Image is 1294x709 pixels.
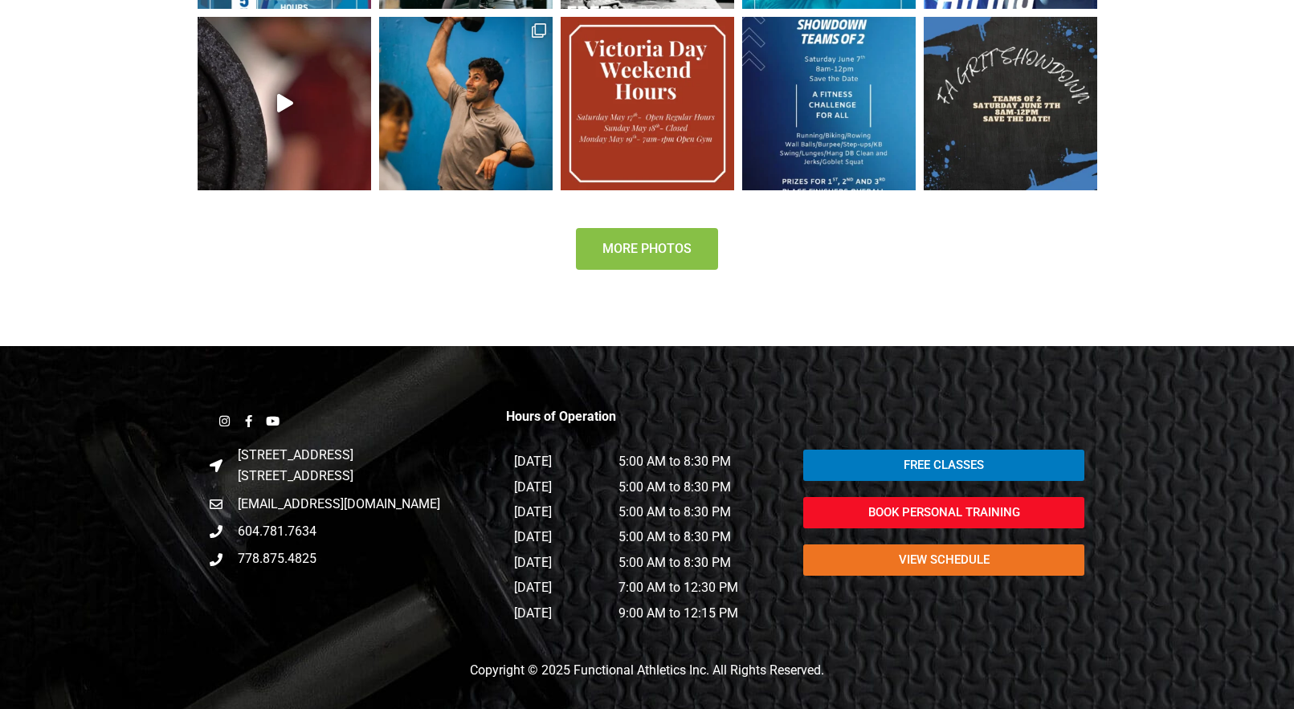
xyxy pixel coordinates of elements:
[210,548,491,569] a: 778.875.4825
[742,17,916,190] img: A few more details of our upcoming summer fitness event! The event will be teams of 2. Mixed or s...
[618,527,779,548] p: 5:00 AM to 8:30 PM
[514,577,602,598] p: [DATE]
[576,228,718,270] a: More Photos
[379,17,553,190] img: Just a little display of the Saturday vibes we had going on. #bestcommunityever Thank you @jacob_...
[618,577,779,598] p: 7:00 AM to 12:30 PM
[904,459,984,471] span: Free Classes
[514,552,602,573] p: [DATE]
[924,17,1097,190] img: Fun summer comp is a go! This is open to all members of FA. The competition will be teams of 2. T...
[234,445,353,487] span: [STREET_ADDRESS] [STREET_ADDRESS]
[618,502,779,523] p: 5:00 AM to 8:30 PM
[198,17,371,190] a: Play
[277,94,293,112] svg: Play
[234,521,316,542] span: 604.781.7634
[234,494,440,515] span: [EMAIL_ADDRESS][DOMAIN_NAME]
[210,445,491,487] a: [STREET_ADDRESS][STREET_ADDRESS]
[803,450,1084,481] a: Free Classes
[803,497,1084,528] a: Book Personal Training
[514,527,602,548] p: [DATE]
[514,477,602,498] p: [DATE]
[234,548,316,569] span: 778.875.4825
[198,17,371,190] img: Recap of our in house Grit Showdown. What an event!! Nothing but fitness, fun and memories with t...
[868,507,1020,519] span: Book Personal Training
[210,494,491,515] a: [EMAIL_ADDRESS][DOMAIN_NAME]
[899,554,990,566] span: view schedule
[561,17,734,190] img: Victoria Day Weekend Hours. Enjoy your long weekend!
[514,451,602,472] p: [DATE]
[514,603,602,624] p: [DATE]
[379,17,553,190] a: Clone
[514,502,602,523] p: [DATE]
[618,477,779,498] p: 5:00 AM to 8:30 PM
[618,552,779,573] p: 5:00 AM to 8:30 PM
[532,23,546,38] svg: Clone
[618,603,779,624] p: 9:00 AM to 12:15 PM
[202,660,1093,681] p: Copyright © 2025 Functional Athletics Inc. All Rights Reserved.
[618,451,779,472] p: 5:00 AM to 8:30 PM
[602,242,692,255] span: More Photos
[506,409,616,424] strong: Hours of Operation
[210,521,491,542] a: 604.781.7634
[803,544,1084,576] a: view schedule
